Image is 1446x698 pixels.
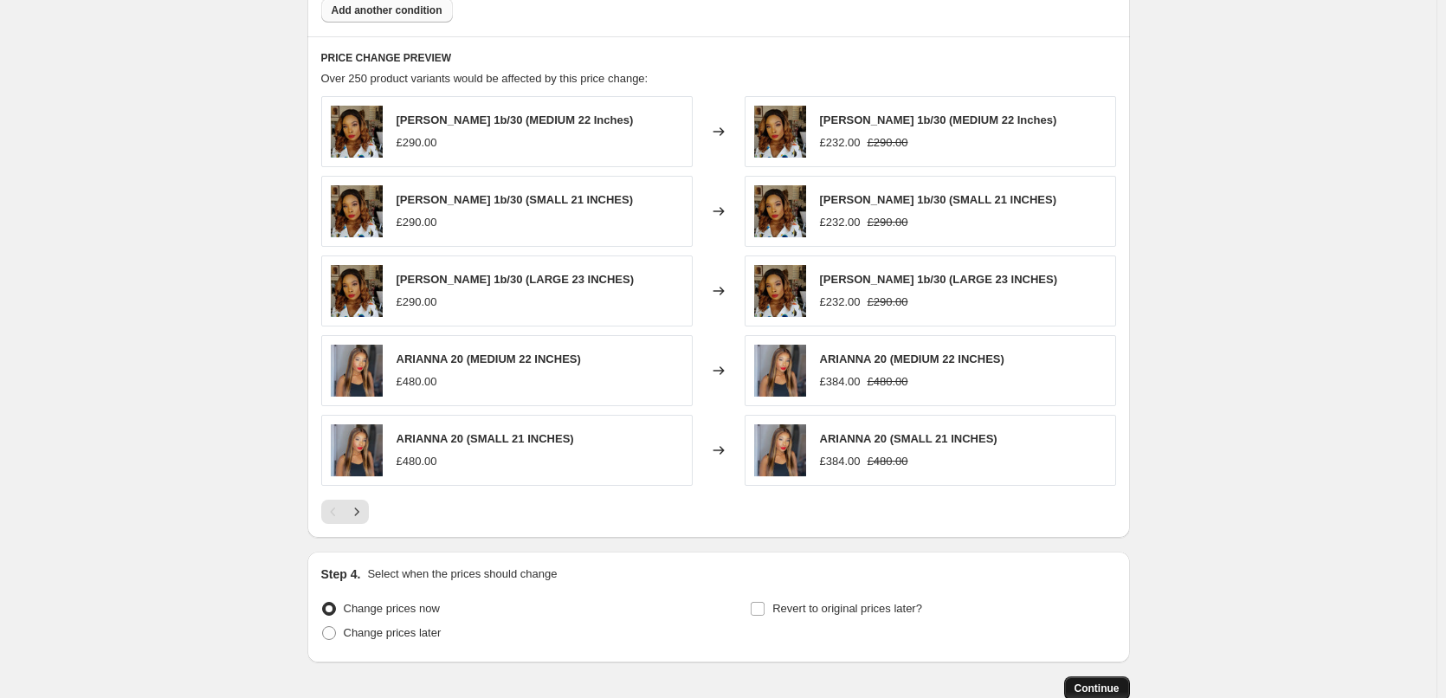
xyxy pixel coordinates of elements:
[397,273,635,286] span: [PERSON_NAME] 1b/30 (LARGE 23 INCHES)
[331,265,383,317] img: B2AA1C6E-5C9C-46E3-A54A-78E1406C6CF2_80x.jpg
[332,3,442,17] span: Add another condition
[754,106,806,158] img: B2AA1C6E-5C9C-46E3-A54A-78E1406C6CF2_80x.jpg
[331,424,383,476] img: image_39278cf2-f17c-4884-b992-ec478600f1f9_80x.jpg
[754,345,806,397] img: image_39278cf2-f17c-4884-b992-ec478600f1f9_80x.jpg
[397,352,581,365] span: ARIANNA 20 (MEDIUM 22 INCHES)
[397,136,437,149] span: £290.00
[321,500,369,524] nav: Pagination
[345,500,369,524] button: Next
[344,602,440,615] span: Change prices now
[868,375,908,388] span: £480.00
[1075,682,1120,695] span: Continue
[331,185,383,237] img: B2AA1C6E-5C9C-46E3-A54A-78E1406C6CF2_80x.jpg
[754,185,806,237] img: B2AA1C6E-5C9C-46E3-A54A-78E1406C6CF2_80x.jpg
[331,345,383,397] img: image_39278cf2-f17c-4884-b992-ec478600f1f9_80x.jpg
[820,113,1057,126] span: [PERSON_NAME] 1b/30 (MEDIUM 22 Inches)
[820,455,861,468] span: £384.00
[321,566,361,583] h2: Step 4.
[397,455,437,468] span: £480.00
[397,193,634,206] span: [PERSON_NAME] 1b/30 (SMALL 21 INCHES)
[820,352,1004,365] span: ARIANNA 20 (MEDIUM 22 INCHES)
[321,72,649,85] span: Over 250 product variants would be affected by this price change:
[820,136,861,149] span: £232.00
[820,432,997,445] span: ARIANNA 20 (SMALL 21 INCHES)
[344,626,442,639] span: Change prices later
[321,51,1116,65] h6: PRICE CHANGE PREVIEW
[820,273,1058,286] span: [PERSON_NAME] 1b/30 (LARGE 23 INCHES)
[754,265,806,317] img: B2AA1C6E-5C9C-46E3-A54A-78E1406C6CF2_80x.jpg
[868,455,908,468] span: £480.00
[868,216,908,229] span: £290.00
[772,602,922,615] span: Revert to original prices later?
[397,295,437,308] span: £290.00
[367,566,557,583] p: Select when the prices should change
[754,424,806,476] img: image_39278cf2-f17c-4884-b992-ec478600f1f9_80x.jpg
[820,193,1057,206] span: [PERSON_NAME] 1b/30 (SMALL 21 INCHES)
[820,375,861,388] span: £384.00
[868,295,908,308] span: £290.00
[868,136,908,149] span: £290.00
[331,106,383,158] img: B2AA1C6E-5C9C-46E3-A54A-78E1406C6CF2_80x.jpg
[397,432,574,445] span: ARIANNA 20 (SMALL 21 INCHES)
[820,216,861,229] span: £232.00
[397,375,437,388] span: £480.00
[397,113,634,126] span: [PERSON_NAME] 1b/30 (MEDIUM 22 Inches)
[820,295,861,308] span: £232.00
[397,216,437,229] span: £290.00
